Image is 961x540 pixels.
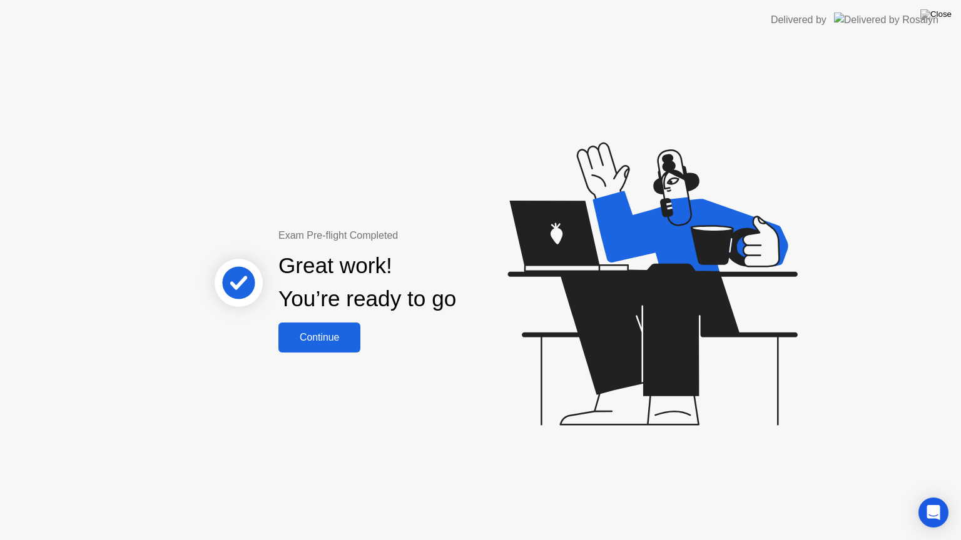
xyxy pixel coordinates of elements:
[278,228,537,243] div: Exam Pre-flight Completed
[278,249,456,316] div: Great work! You’re ready to go
[771,12,826,27] div: Delivered by
[920,9,952,19] img: Close
[834,12,938,27] img: Delivered by Rosalyn
[278,322,360,352] button: Continue
[918,497,948,527] div: Open Intercom Messenger
[282,332,357,343] div: Continue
